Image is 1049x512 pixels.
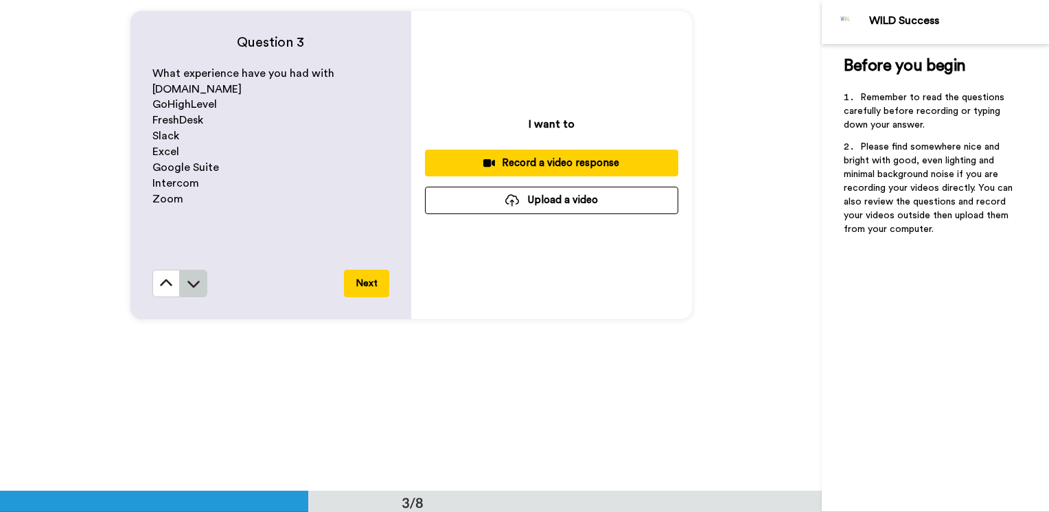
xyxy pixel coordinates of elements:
img: Profile Image [829,5,862,38]
button: Record a video response [425,150,678,176]
h4: Question 3 [152,33,389,52]
span: GoHighLevel [152,99,217,110]
button: Next [344,270,389,297]
div: WILD Success [869,14,1048,27]
button: Upload a video [425,187,678,213]
div: Record a video response [436,156,667,170]
span: Google Suite [152,162,219,173]
span: Slack [152,130,179,141]
span: Before you begin [844,58,965,74]
span: Excel [152,146,179,157]
span: Intercom [152,178,199,189]
span: Please find somewhere nice and bright with good, even lighting and minimal background noise if yo... [844,142,1015,234]
div: 3/8 [380,493,446,512]
span: [DOMAIN_NAME] [152,84,242,95]
span: Remember to read the questions carefully before recording or typing down your answer. [844,93,1007,130]
span: What experience have you had with [152,68,334,79]
span: Zoom [152,194,183,205]
span: FreshDesk [152,115,203,126]
p: I want to [529,116,575,132]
